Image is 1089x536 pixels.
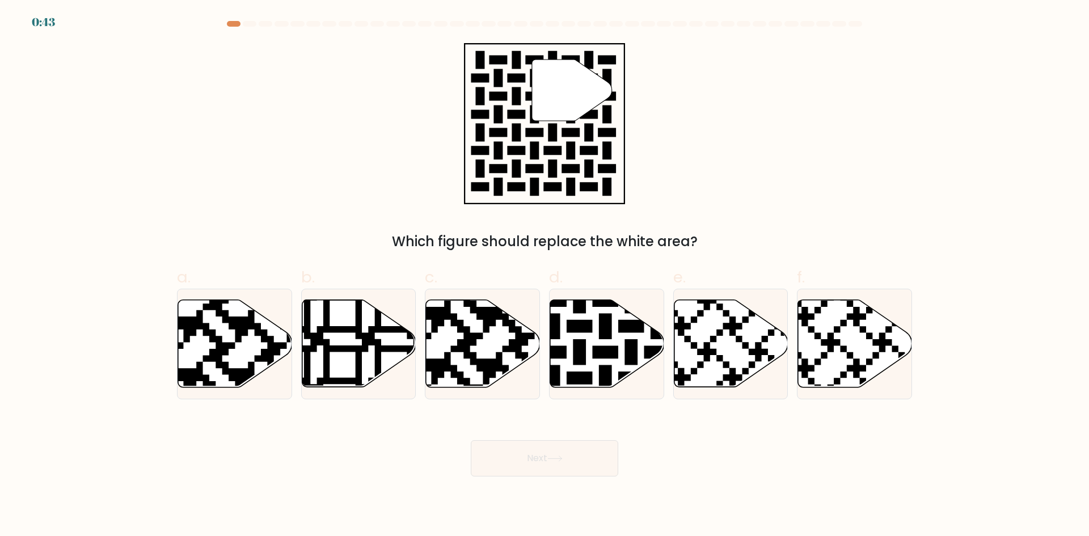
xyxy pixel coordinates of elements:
div: 0:43 [32,14,55,31]
span: a. [177,266,191,288]
span: f. [797,266,805,288]
span: d. [549,266,563,288]
span: b. [301,266,315,288]
button: Next [471,440,618,476]
g: " [532,60,612,121]
div: Which figure should replace the white area? [184,231,905,252]
span: e. [673,266,686,288]
span: c. [425,266,437,288]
